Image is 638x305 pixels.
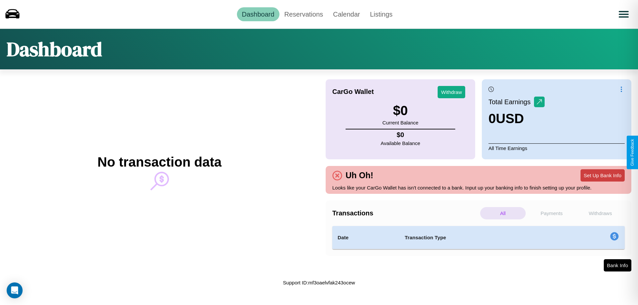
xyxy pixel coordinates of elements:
[382,118,418,127] p: Current Balance
[97,155,221,170] h2: No transaction data
[283,278,355,287] p: Support ID: mf3oaelvfak243ocew
[578,207,623,219] p: Withdraws
[488,143,625,153] p: All Time Earnings
[332,226,625,249] table: simple table
[405,234,556,242] h4: Transaction Type
[338,234,394,242] h4: Date
[529,207,575,219] p: Payments
[342,171,376,180] h4: Uh Oh!
[381,131,420,139] h4: $ 0
[381,139,420,148] p: Available Balance
[488,111,545,126] h3: 0 USD
[488,96,534,108] p: Total Earnings
[480,207,526,219] p: All
[332,209,478,217] h4: Transactions
[332,183,625,192] p: Looks like your CarGo Wallet has isn't connected to a bank. Input up your banking info to finish ...
[382,103,418,118] h3: $ 0
[630,139,635,166] div: Give Feedback
[438,86,465,98] button: Withdraw
[328,7,365,21] a: Calendar
[7,282,23,298] div: Open Intercom Messenger
[332,88,374,96] h4: CarGo Wallet
[365,7,397,21] a: Listings
[7,36,102,63] h1: Dashboard
[614,5,633,24] button: Open menu
[279,7,328,21] a: Reservations
[237,7,279,21] a: Dashboard
[581,169,625,182] button: Set Up Bank Info
[604,259,631,271] button: Bank Info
